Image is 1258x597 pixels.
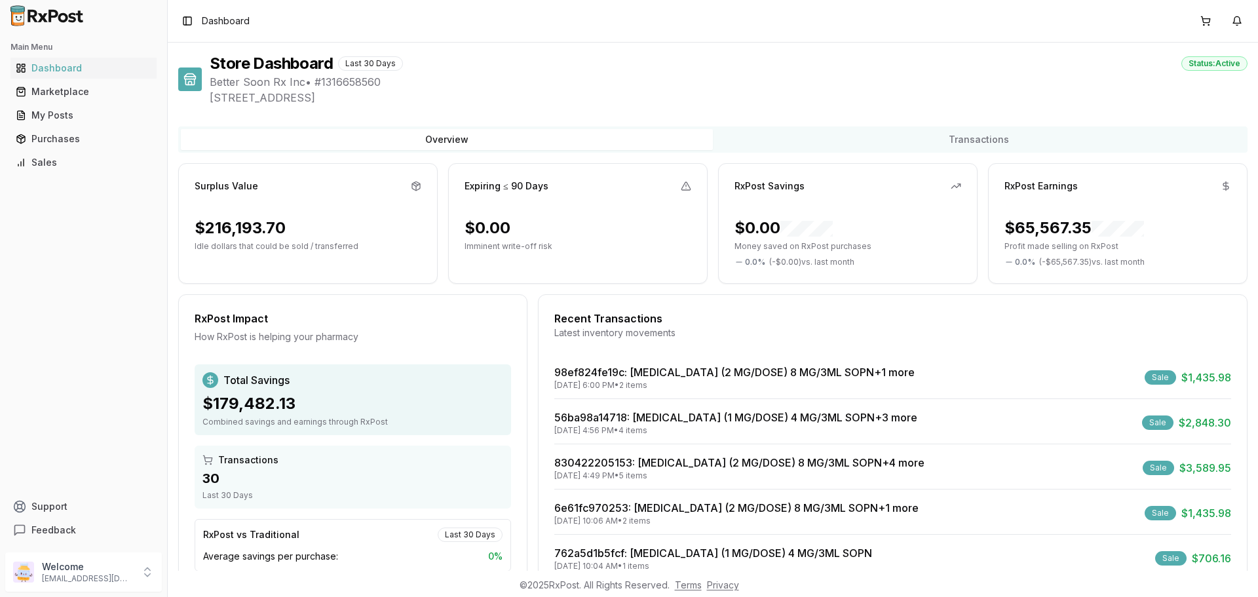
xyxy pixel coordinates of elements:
[554,456,924,469] a: 830422205153: [MEDICAL_DATA] (2 MG/DOSE) 8 MG/3ML SOPN+4 more
[10,151,157,174] a: Sales
[554,366,915,379] a: 98ef824fe19c: [MEDICAL_DATA] (2 MG/DOSE) 8 MG/3ML SOPN+1 more
[713,129,1245,150] button: Transactions
[5,495,162,518] button: Support
[210,90,1248,106] span: [STREET_ADDRESS]
[554,501,919,514] a: 6e61fc970253: [MEDICAL_DATA] (2 MG/DOSE) 8 MG/3ML SOPN+1 more
[42,560,133,573] p: Welcome
[734,180,805,193] div: RxPost Savings
[181,129,713,150] button: Overview
[195,218,286,239] div: $216,193.70
[1179,415,1231,431] span: $2,848.30
[707,579,739,590] a: Privacy
[203,550,338,563] span: Average savings per purchase:
[1155,551,1187,566] div: Sale
[195,311,511,326] div: RxPost Impact
[554,411,917,424] a: 56ba98a14718: [MEDICAL_DATA] (1 MG/DOSE) 4 MG/3ML SOPN+3 more
[5,128,162,149] button: Purchases
[734,218,833,239] div: $0.00
[202,393,503,414] div: $179,482.13
[554,547,872,560] a: 762a5d1b5fcf: [MEDICAL_DATA] (1 MG/DOSE) 4 MG/3ML SOPN
[195,241,421,252] p: Idle dollars that could be sold / transferred
[195,180,258,193] div: Surplus Value
[16,156,151,169] div: Sales
[554,311,1231,326] div: Recent Transactions
[202,490,503,501] div: Last 30 Days
[554,425,917,436] div: [DATE] 4:56 PM • 4 items
[202,14,250,28] span: Dashboard
[218,453,278,467] span: Transactions
[1142,415,1173,430] div: Sale
[10,56,157,80] a: Dashboard
[1145,506,1176,520] div: Sale
[465,180,548,193] div: Expiring ≤ 90 Days
[1004,218,1144,239] div: $65,567.35
[10,42,157,52] h2: Main Menu
[1039,257,1145,267] span: ( - $65,567.35 ) vs. last month
[202,469,503,488] div: 30
[10,127,157,151] a: Purchases
[210,53,333,74] h1: Store Dashboard
[438,528,503,542] div: Last 30 Days
[554,561,872,571] div: [DATE] 10:04 AM • 1 items
[1192,550,1231,566] span: $706.16
[13,562,34,583] img: User avatar
[1181,505,1231,521] span: $1,435.98
[5,81,162,102] button: Marketplace
[5,105,162,126] button: My Posts
[1181,370,1231,385] span: $1,435.98
[1004,180,1078,193] div: RxPost Earnings
[554,326,1231,339] div: Latest inventory movements
[745,257,765,267] span: 0.0 %
[210,74,1248,90] span: Better Soon Rx Inc • # 1316658560
[202,417,503,427] div: Combined savings and earnings through RxPost
[195,330,511,343] div: How RxPost is helping your pharmacy
[42,573,133,584] p: [EMAIL_ADDRESS][DOMAIN_NAME]
[465,241,691,252] p: Imminent write-off risk
[1143,461,1174,475] div: Sale
[16,85,151,98] div: Marketplace
[203,528,299,541] div: RxPost vs Traditional
[5,152,162,173] button: Sales
[1004,241,1231,252] p: Profit made selling on RxPost
[488,550,503,563] span: 0 %
[16,132,151,145] div: Purchases
[16,62,151,75] div: Dashboard
[16,109,151,122] div: My Posts
[465,218,510,239] div: $0.00
[338,56,403,71] div: Last 30 Days
[1179,460,1231,476] span: $3,589.95
[554,516,919,526] div: [DATE] 10:06 AM • 2 items
[675,579,702,590] a: Terms
[1181,56,1248,71] div: Status: Active
[31,524,76,537] span: Feedback
[554,380,915,391] div: [DATE] 6:00 PM • 2 items
[5,5,89,26] img: RxPost Logo
[10,80,157,104] a: Marketplace
[1145,370,1176,385] div: Sale
[5,58,162,79] button: Dashboard
[202,14,250,28] nav: breadcrumb
[554,471,924,481] div: [DATE] 4:49 PM • 5 items
[769,257,854,267] span: ( - $0.00 ) vs. last month
[223,372,290,388] span: Total Savings
[734,241,961,252] p: Money saved on RxPost purchases
[1015,257,1035,267] span: 0.0 %
[10,104,157,127] a: My Posts
[5,518,162,542] button: Feedback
